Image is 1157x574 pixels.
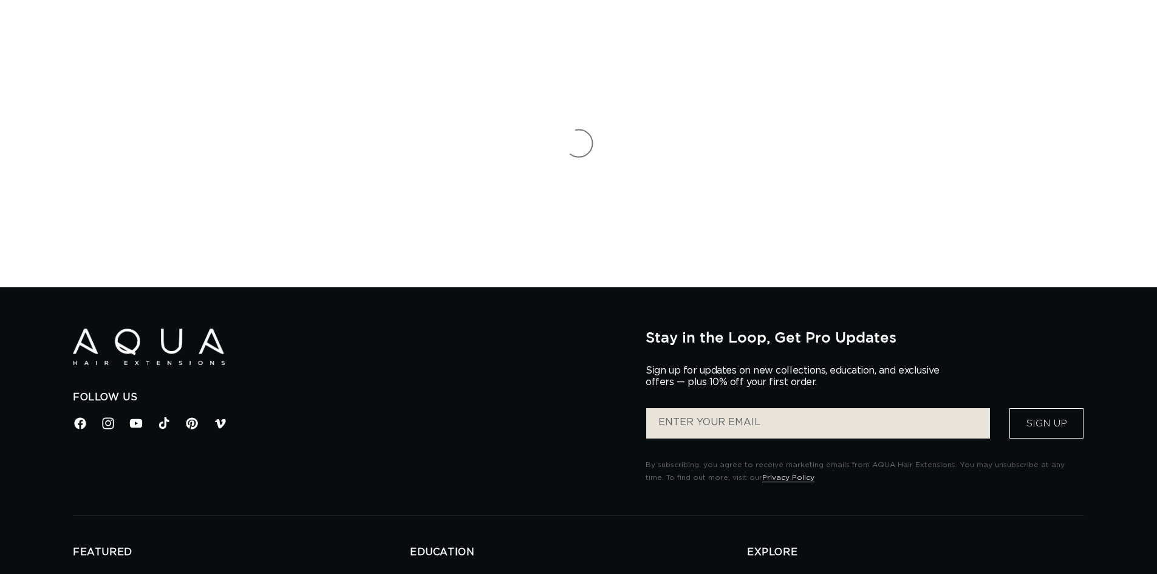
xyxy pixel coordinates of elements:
[1009,408,1084,439] button: Sign Up
[747,546,1084,559] h2: EXPLORE
[73,546,410,559] h2: FEATURED
[646,365,949,388] p: Sign up for updates on new collections, education, and exclusive offers — plus 10% off your first...
[410,546,747,559] h2: EDUCATION
[646,408,990,439] input: ENTER YOUR EMAIL
[73,329,225,366] img: Aqua Hair Extensions
[646,459,1084,485] p: By subscribing, you agree to receive marketing emails from AQUA Hair Extensions. You may unsubscr...
[73,391,627,404] h2: Follow Us
[646,329,1084,346] h2: Stay in the Loop, Get Pro Updates
[762,474,814,481] a: Privacy Policy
